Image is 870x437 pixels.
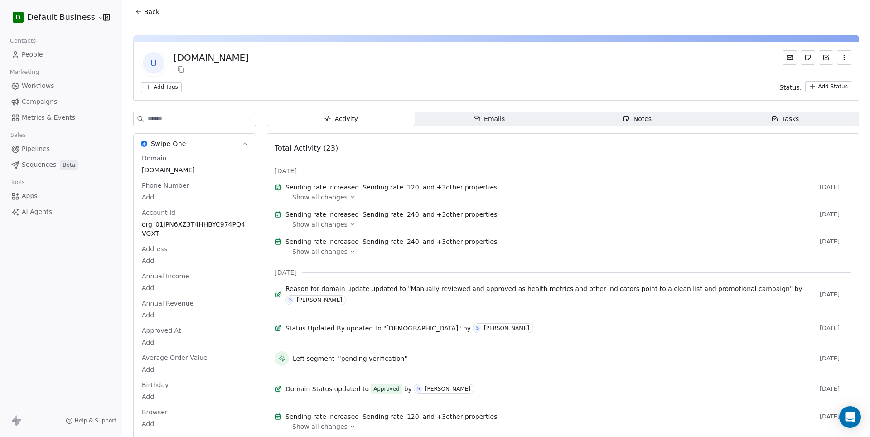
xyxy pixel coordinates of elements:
a: Campaigns [7,94,115,109]
span: [DATE] [820,211,851,218]
span: Swipe One [151,139,186,148]
span: Add [142,419,247,428]
span: Sending rate increased [285,237,359,246]
span: Workflows [22,81,54,91]
a: Apps [7,189,115,204]
a: Help & Support [66,417,116,424]
span: Add [142,338,247,347]
span: Add [142,256,247,265]
span: and + 3 other properties [423,183,498,192]
div: Emails [473,114,505,124]
span: u [143,52,164,74]
span: Sending rate [362,237,403,246]
div: S [289,296,292,304]
div: [PERSON_NAME] [425,386,470,392]
a: Show all changes [292,193,845,202]
div: Notes [623,114,652,124]
span: updated to [347,324,382,333]
span: "[DEMOGRAPHIC_DATA]" [383,324,461,333]
span: Sending rate [362,183,403,192]
div: S [417,385,420,393]
span: [DATE] [820,413,851,420]
span: and + 3 other properties [423,210,498,219]
span: Back [144,7,159,16]
button: DDefault Business [11,10,97,25]
a: Pipelines [7,141,115,156]
span: Domain [140,154,168,163]
span: Sales [6,128,30,142]
span: Annual Revenue [140,299,195,308]
span: [DATE] [820,325,851,332]
a: Show all changes [292,422,845,431]
span: updated to [334,384,369,393]
span: by [794,284,802,293]
span: 120 [407,183,419,192]
span: Add [142,193,247,202]
span: org_01JPN6XZ3T4HHBYC974PQ4VGXT [142,220,247,238]
span: Domain Status [285,384,332,393]
a: SequencesBeta [7,157,115,172]
span: "pending verification" [338,354,407,363]
button: Swipe OneSwipe One [134,134,256,154]
span: Average Order Value [140,353,209,362]
span: Add [142,365,247,374]
span: 240 [407,210,419,219]
span: Show all changes [292,422,348,431]
span: Show all changes [292,247,348,256]
span: Approved At [140,326,183,335]
span: AI Agents [22,207,52,217]
span: Account Id [140,208,177,217]
span: Marketing [6,65,43,79]
span: People [22,50,43,59]
span: Reason for domain update [285,284,369,293]
span: Default Business [27,11,95,23]
span: Metrics & Events [22,113,75,122]
span: [DATE] [275,268,297,277]
span: Sequences [22,160,56,170]
button: Add Tags [141,82,182,92]
button: Add Status [805,81,851,92]
div: [PERSON_NAME] [297,297,342,303]
span: Left segment [293,354,334,363]
span: Annual Income [140,272,191,281]
span: Status: [779,83,802,92]
span: Beta [60,160,78,170]
div: S [476,325,479,332]
div: Approved [373,384,400,393]
span: Contacts [6,34,40,48]
span: [DOMAIN_NAME] [142,165,247,175]
span: [DATE] [820,184,851,191]
span: by [463,324,471,333]
span: [DATE] [820,385,851,393]
span: [DATE] [275,166,297,175]
a: AI Agents [7,204,115,219]
div: [PERSON_NAME] [484,325,529,331]
a: Workflows [7,78,115,93]
span: [DATE] [820,291,851,298]
span: by [404,384,412,393]
span: Sending rate [362,210,403,219]
span: [DATE] [820,238,851,245]
span: Show all changes [292,220,348,229]
span: Total Activity (23) [275,144,338,152]
a: Metrics & Events [7,110,115,125]
span: Help & Support [75,417,116,424]
a: People [7,47,115,62]
a: Show all changes [292,247,845,256]
div: Tasks [771,114,799,124]
span: Add [142,283,247,292]
span: Browser [140,408,169,417]
span: Pipelines [22,144,50,154]
a: Show all changes [292,220,845,229]
img: Swipe One [141,141,147,147]
span: updated to [371,284,406,293]
span: Sending rate increased [285,412,359,421]
span: Add [142,311,247,320]
span: Add [142,392,247,401]
span: [DATE] [820,355,851,362]
span: Birthday [140,380,170,389]
div: Open Intercom Messenger [839,406,861,428]
span: 240 [407,237,419,246]
span: Apps [22,191,38,201]
span: 120 [407,412,419,421]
